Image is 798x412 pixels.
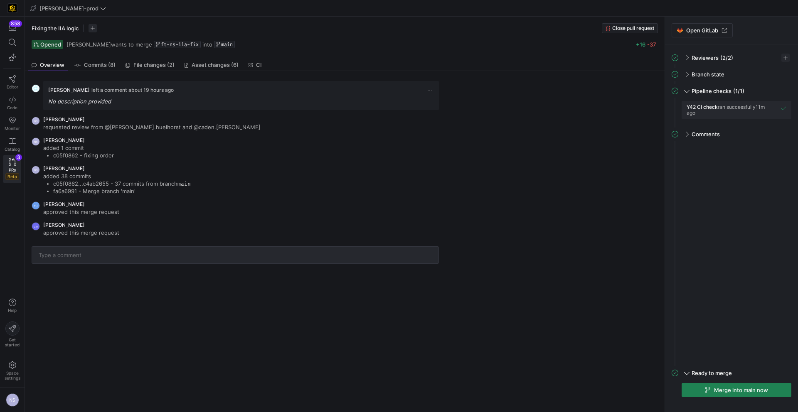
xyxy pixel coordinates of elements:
[6,393,19,407] div: NS
[43,137,85,143] span: [PERSON_NAME]
[687,104,765,116] span: 11m ago
[43,229,119,236] p: approved this merge request
[43,144,114,152] p: added 1 commit
[718,104,756,110] span: ran successfully
[40,41,61,48] span: Opened
[3,318,21,351] button: Getstarted
[154,41,201,48] a: ft-ns-iia-fix
[256,62,262,68] span: CI
[636,41,645,48] span: +16
[7,84,18,89] span: Editor
[3,93,21,113] a: Code
[32,137,40,146] div: NS
[692,88,731,94] span: Pipeline checks
[5,173,19,180] span: Beta
[43,172,191,180] p: added 38 commits
[672,51,791,64] mat-expansion-panel-header: Reviewers(2/2)
[28,3,108,14] button: [PERSON_NAME]-prod
[3,72,21,93] a: Editor
[8,4,17,12] img: https://storage.googleapis.com/y42-prod-data-exchange/images/uAsz27BndGEK0hZWDFeOjoxA7jCwgK9jE472...
[686,27,718,34] span: Open GitLab
[32,166,40,174] div: NS
[53,152,114,159] li: c05f0862 - fixing order
[7,308,17,313] span: Help
[53,187,191,195] li: fa6a6991 - Merge branch 'main'
[32,117,40,125] div: NS
[15,154,22,161] div: 3
[3,358,21,384] a: Spacesettings
[32,84,40,93] img: https://secure.gravatar.com/avatar/93624b85cfb6a0d6831f1d6e8dbf2768734b96aa2308d2c902a4aae71f619b...
[84,62,116,68] span: Commits (8)
[672,23,733,37] a: Open GitLab
[91,87,127,93] span: left a comment
[39,5,99,12] span: [PERSON_NAME]-prod
[43,201,85,207] span: [PERSON_NAME]
[43,165,85,172] span: [PERSON_NAME]
[128,87,174,93] span: about 19 hours ago
[177,180,191,187] code: main
[32,25,79,32] span: Fixing the IIA logic
[672,68,791,81] mat-expansion-panel-header: Branch state
[221,42,233,47] span: main
[687,104,718,110] span: Y42 CI check
[672,383,791,405] div: Ready to merge
[133,62,175,68] span: File changes (2)
[3,1,21,15] a: https://storage.googleapis.com/y42-prod-data-exchange/images/uAsz27BndGEK0hZWDFeOjoxA7jCwgK9jE472...
[3,134,21,155] a: Catalog
[5,337,20,347] span: Get started
[40,62,64,68] span: Overview
[5,126,20,131] span: Monitor
[672,101,791,128] div: Pipeline checks(1/1)
[692,370,732,376] span: Ready to merge
[9,20,22,27] div: 858
[53,180,191,187] li: c05f0862...c4ab2655 - 37 commits from branch
[692,71,724,78] span: Branch state
[202,41,212,48] span: into
[672,128,791,141] mat-expansion-panel-header: Comments
[3,155,21,183] a: PRsBeta3
[66,41,152,48] span: wants to merge
[48,98,111,105] em: No description provided
[66,41,111,48] span: [PERSON_NAME]
[214,41,235,48] a: main
[612,25,654,31] span: Close pull request
[39,252,432,258] input: Type a comment
[9,167,16,172] span: PRs
[43,123,261,131] p: requested review from @[PERSON_NAME].huelhorst and @caden.[PERSON_NAME]
[161,42,199,47] span: ft-ns-iia-fix
[672,84,791,98] mat-expansion-panel-header: Pipeline checks(1/1)
[672,366,791,380] mat-expansion-panel-header: Ready to merge
[692,54,719,61] span: Reviewers
[692,131,720,137] span: Comments
[48,87,90,93] span: [PERSON_NAME]
[32,222,40,231] div: CM
[7,105,17,110] span: Code
[3,113,21,134] a: Monitor
[3,391,21,409] button: NS
[733,88,744,94] span: (1/1)
[43,208,119,216] p: approved this merge request
[3,295,21,316] button: Help
[43,116,85,123] span: [PERSON_NAME]
[602,23,658,33] button: Close pull request
[43,222,85,228] span: [PERSON_NAME]
[32,201,40,210] div: TH
[714,387,768,393] span: Merge into main now
[5,147,20,152] span: Catalog
[720,54,733,61] span: (2/2)
[647,41,656,48] span: -37
[5,370,20,380] span: Space settings
[192,62,239,68] span: Asset changes (6)
[682,383,791,397] button: Merge into main now
[3,20,21,35] button: 858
